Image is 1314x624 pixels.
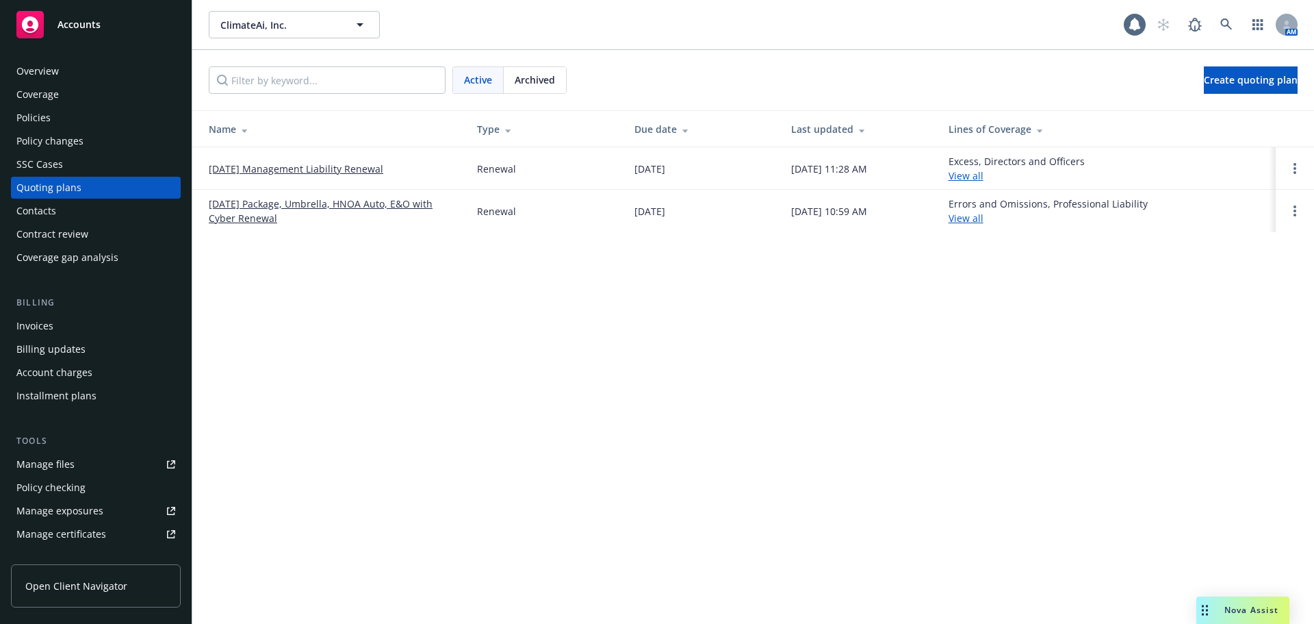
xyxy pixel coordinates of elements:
div: Manage files [16,453,75,475]
div: Last updated [791,122,927,136]
a: [DATE] Management Liability Renewal [209,162,383,176]
div: Type [477,122,613,136]
div: Policies [16,107,51,129]
a: View all [949,212,983,225]
span: Open Client Navigator [25,579,127,593]
div: Due date [634,122,770,136]
span: Active [464,73,492,87]
div: Manage claims [16,547,86,569]
div: Coverage gap analysis [16,247,118,269]
a: Billing updates [11,338,181,360]
div: Policy changes [16,130,83,152]
div: Renewal [477,204,516,219]
a: Switch app [1244,11,1272,38]
a: Search [1213,11,1240,38]
a: Installment plans [11,385,181,407]
a: Overview [11,60,181,82]
a: SSC Cases [11,153,181,175]
div: Contacts [16,200,56,222]
a: Quoting plans [11,177,181,199]
a: Manage certificates [11,523,181,545]
div: Name [209,122,455,136]
span: Archived [515,73,555,87]
a: Create quoting plan [1204,66,1298,94]
div: Tools [11,434,181,448]
div: Drag to move [1196,597,1213,624]
a: Accounts [11,5,181,44]
a: Invoices [11,315,181,337]
div: Manage exposures [16,500,103,522]
a: Coverage [11,84,181,105]
div: Billing [11,296,181,310]
div: Contract review [16,223,88,245]
div: Manage certificates [16,523,106,545]
a: Coverage gap analysis [11,247,181,269]
a: Start snowing [1150,11,1177,38]
a: Policy checking [11,477,181,499]
span: Create quoting plan [1204,73,1298,86]
div: Overview [16,60,59,82]
span: ClimateAi, Inc. [220,18,339,32]
a: Manage exposures [11,500,181,522]
div: Quoting plans [16,177,81,199]
a: Open options [1287,160,1303,177]
a: Manage claims [11,547,181,569]
a: Contacts [11,200,181,222]
a: Policy changes [11,130,181,152]
div: [DATE] [634,162,665,176]
div: [DATE] 11:28 AM [791,162,867,176]
div: Renewal [477,162,516,176]
div: Account charges [16,362,92,384]
a: Account charges [11,362,181,384]
div: Invoices [16,315,53,337]
div: Excess, Directors and Officers [949,154,1085,183]
div: Installment plans [16,385,96,407]
button: Nova Assist [1196,597,1289,624]
input: Filter by keyword... [209,66,446,94]
div: Policy checking [16,477,86,499]
a: [DATE] Package, Umbrella, HNOA Auto, E&O with Cyber Renewal [209,197,455,225]
span: Nova Assist [1224,604,1278,616]
div: Coverage [16,84,59,105]
div: Billing updates [16,338,86,360]
a: View all [949,169,983,182]
div: [DATE] 10:59 AM [791,204,867,219]
a: Report a Bug [1181,11,1209,38]
a: Policies [11,107,181,129]
button: ClimateAi, Inc. [209,11,380,38]
div: Errors and Omissions, Professional Liability [949,197,1148,225]
span: Accounts [57,19,101,30]
a: Contract review [11,223,181,245]
div: [DATE] [634,204,665,219]
div: SSC Cases [16,153,63,175]
a: Open options [1287,203,1303,219]
div: Lines of Coverage [949,122,1265,136]
a: Manage files [11,453,181,475]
